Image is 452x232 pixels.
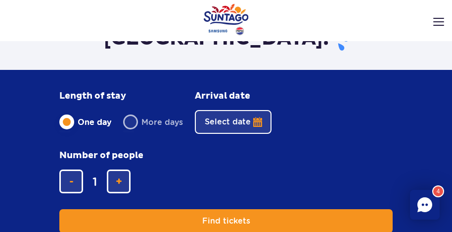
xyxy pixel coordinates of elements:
span: Arrival date [195,90,250,102]
span: Length of stay [59,90,126,102]
input: number of tickets [83,170,107,193]
label: More days [123,112,183,132]
button: Select date [195,110,271,134]
div: 4 [432,185,444,197]
span: Find tickets [202,217,250,226]
a: Park of Poland [204,3,249,35]
label: One day [59,112,111,132]
button: add ticket [107,170,131,193]
div: Chat [410,190,440,220]
span: Number of people [59,150,143,162]
img: Open menu [433,18,444,26]
button: remove ticket [59,170,83,193]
